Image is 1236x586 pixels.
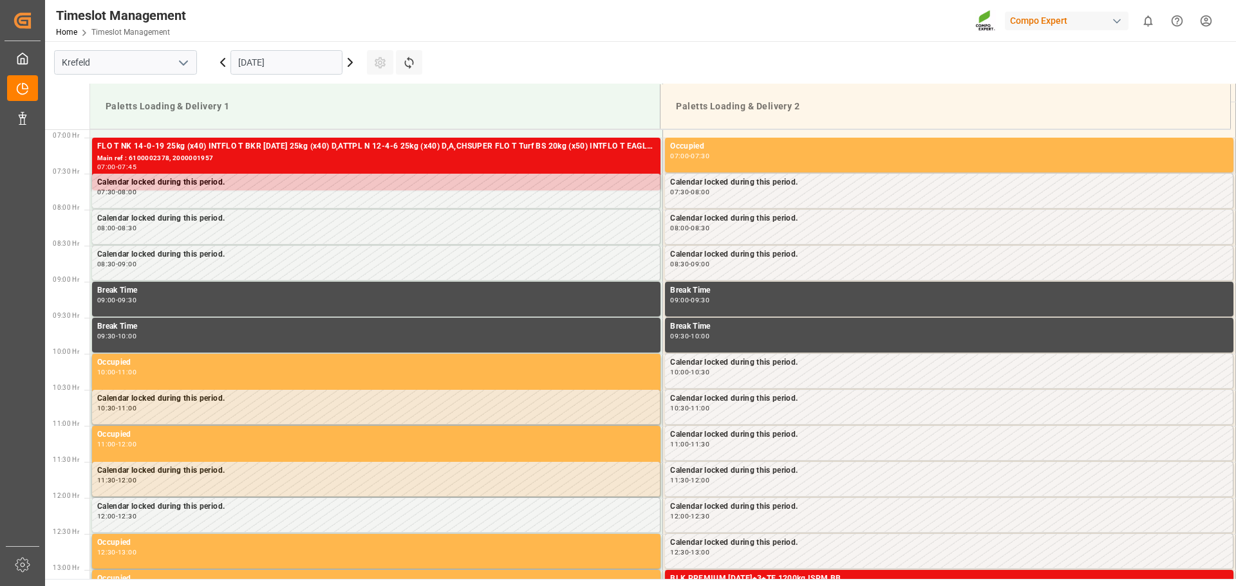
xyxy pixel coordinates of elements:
div: 09:00 [691,261,709,267]
div: Calendar locked during this period. [670,248,1228,261]
div: 07:30 [97,189,116,195]
div: 13:00 [118,549,136,555]
div: 08:00 [118,189,136,195]
div: 12:30 [97,549,116,555]
div: 08:30 [97,261,116,267]
div: 09:30 [691,297,709,303]
div: - [689,153,691,159]
div: - [689,225,691,231]
button: Compo Expert [1005,8,1134,33]
div: 11:30 [691,441,709,447]
div: 08:00 [691,189,709,195]
div: - [116,405,118,411]
div: 11:30 [670,477,689,483]
div: - [689,261,691,267]
div: - [689,441,691,447]
div: 08:00 [97,225,116,231]
span: 11:30 Hr [53,456,79,463]
img: Screenshot%202023-09-29%20at%2010.02.21.png_1712312052.png [975,10,996,32]
button: Help Center [1163,6,1192,35]
div: - [689,405,691,411]
div: 12:00 [118,441,136,447]
div: 11:00 [118,369,136,375]
div: 11:30 [97,477,116,483]
div: Calendar locked during this period. [670,500,1228,513]
span: 09:00 Hr [53,276,79,283]
div: Calendar locked during this period. [97,176,655,189]
div: 10:00 [691,333,709,339]
div: Calendar locked during this period. [97,248,655,261]
div: 12:00 [691,477,709,483]
span: 07:00 Hr [53,132,79,139]
div: 09:00 [118,261,136,267]
span: 12:00 Hr [53,492,79,499]
div: 08:30 [118,225,136,231]
div: BLK PREMIUM [DATE]+3+TE 1200kg ISPM BB [670,572,1228,585]
div: - [689,189,691,195]
div: 12:00 [97,513,116,519]
span: 10:00 Hr [53,348,79,355]
div: 10:00 [97,369,116,375]
div: 10:00 [118,333,136,339]
div: 12:00 [670,513,689,519]
span: 10:30 Hr [53,384,79,391]
div: 07:30 [670,189,689,195]
div: Break Time [670,320,1228,333]
span: 09:30 Hr [53,312,79,319]
div: Occupied [97,356,655,369]
div: Calendar locked during this period. [670,392,1228,405]
div: Occupied [97,572,655,585]
div: - [689,297,691,303]
div: 10:00 [670,369,689,375]
div: Calendar locked during this period. [670,212,1228,225]
div: 12:30 [691,513,709,519]
div: Occupied [97,428,655,441]
span: 13:00 Hr [53,564,79,571]
div: - [689,549,691,555]
div: - [689,369,691,375]
div: Calendar locked during this period. [670,536,1228,549]
div: 10:30 [691,369,709,375]
div: 11:00 [670,441,689,447]
div: 08:00 [670,225,689,231]
div: Calendar locked during this period. [670,356,1228,369]
div: Compo Expert [1005,12,1128,30]
input: Type to search/select [54,50,197,75]
div: - [689,477,691,483]
div: Main ref : 6100002378, 2000001957 [97,153,655,164]
div: Occupied [97,536,655,549]
button: open menu [173,53,192,73]
div: Paletts Loading & Delivery 1 [100,95,650,118]
div: 09:00 [670,297,689,303]
div: Calendar locked during this period. [670,428,1228,441]
div: - [116,549,118,555]
span: 07:30 Hr [53,168,79,175]
div: 11:00 [691,405,709,411]
a: Home [56,28,77,37]
span: 08:30 Hr [53,240,79,247]
div: 09:30 [118,297,136,303]
div: 09:00 [97,297,116,303]
div: - [116,369,118,375]
div: Break Time [97,284,655,297]
div: - [116,164,118,170]
span: 08:00 Hr [53,204,79,211]
div: Break Time [670,284,1228,297]
div: - [116,189,118,195]
div: 09:30 [97,333,116,339]
div: 08:30 [691,225,709,231]
div: - [116,297,118,303]
div: - [116,333,118,339]
div: - [689,333,691,339]
div: Calendar locked during this period. [97,464,655,477]
div: Calendar locked during this period. [97,500,655,513]
div: Timeslot Management [56,6,186,25]
div: 08:30 [670,261,689,267]
div: 07:00 [97,164,116,170]
div: Break Time [97,320,655,333]
div: Paletts Loading & Delivery 2 [671,95,1220,118]
span: 11:00 Hr [53,420,79,427]
div: 10:30 [97,405,116,411]
div: FLO T NK 14-0-19 25kg (x40) INTFLO T BKR [DATE] 25kg (x40) D,ATTPL N 12-4-6 25kg (x40) D,A,CHSUPE... [97,140,655,153]
div: Calendar locked during this period. [97,392,655,405]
